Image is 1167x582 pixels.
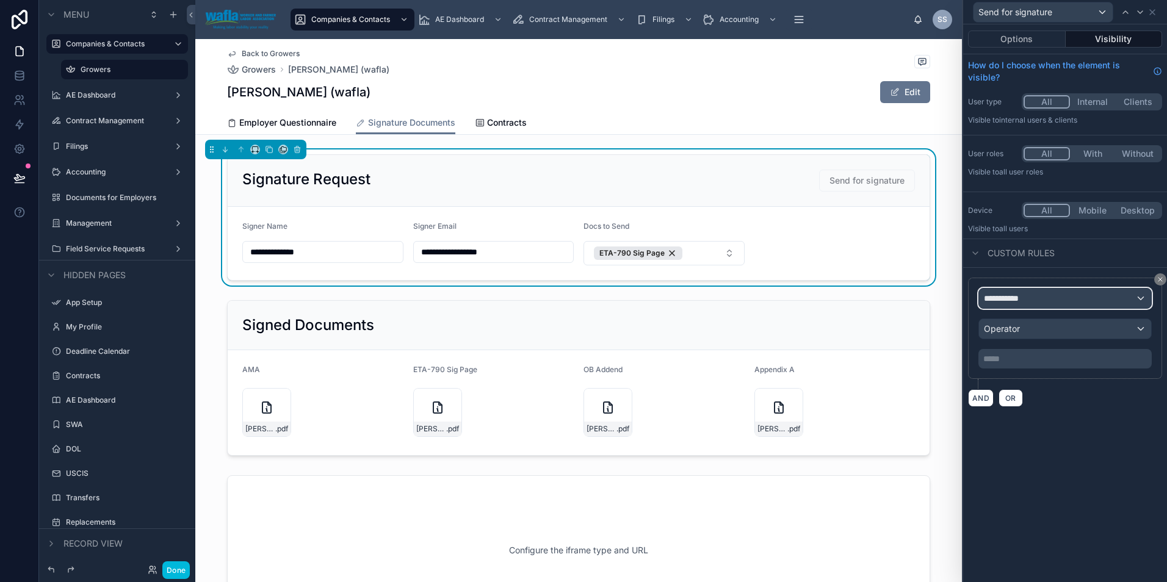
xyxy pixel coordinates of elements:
span: All user roles [999,167,1043,176]
span: Contract Management [529,15,607,24]
span: all users [999,224,1028,233]
span: Employer Questionnaire [239,117,336,129]
span: Signature Documents [368,117,455,129]
a: Contracts [475,112,527,136]
a: Back to Growers [227,49,300,59]
span: Growers [242,63,276,76]
label: App Setup [66,298,181,307]
span: Signer Name [242,221,287,231]
span: Send for signature [978,6,1052,18]
button: Internal [1070,95,1115,109]
label: DOL [66,444,181,454]
p: Visible to [968,167,1162,177]
label: User type [968,97,1017,107]
span: OR [1003,393,1019,403]
a: Accounting [699,9,783,31]
a: AE Dashboard [414,9,508,31]
p: Visible to [968,115,1162,125]
span: Filings [652,15,674,24]
span: How do I choose when the element is visible? [968,59,1148,84]
a: Contract Management [508,9,632,31]
button: Visibility [1066,31,1163,48]
label: Growers [81,65,181,74]
label: Documents for Employers [66,193,181,203]
label: Contracts [66,371,181,381]
img: App logo [205,10,276,29]
label: Device [968,206,1017,215]
button: All [1024,204,1070,217]
span: Hidden pages [63,269,126,281]
a: How do I choose when the element is visible? [968,59,1162,84]
label: Transfers [66,493,181,503]
button: All [1024,147,1070,160]
label: Replacements [66,517,181,527]
a: Signature Documents [356,112,455,135]
button: With [1070,147,1115,160]
label: Field Service Requests [66,244,164,254]
button: Select Button [583,241,745,265]
a: Filings [632,9,699,31]
label: Filings [66,142,164,151]
button: Without [1115,147,1160,160]
h2: Signature Request [242,170,370,189]
span: Contracts [487,117,527,129]
label: Companies & Contacts [66,39,164,49]
a: Growers [227,63,276,76]
button: AND [968,389,994,407]
div: scrollable content [286,6,913,33]
span: Internal users & clients [999,115,1077,124]
span: ETA-790 Sig Page [599,248,665,258]
span: Record view [63,537,123,550]
a: [PERSON_NAME] (wafla) [288,63,389,76]
button: Send for signature [973,2,1113,23]
button: Mobile [1070,204,1115,217]
span: SS [938,15,947,24]
label: AE Dashboard [66,90,164,100]
label: AE Dashboard [66,395,181,405]
button: All [1024,95,1070,109]
button: Options [968,31,1066,48]
label: SWA [66,420,181,429]
span: Menu [63,9,89,21]
a: Employer Questionnaire [227,112,336,136]
button: Unselect 4 [594,246,682,260]
label: Management [66,218,164,228]
button: Edit [880,81,930,103]
span: Custom rules [988,247,1055,259]
span: Docs to Send [583,221,629,231]
button: OR [999,389,1023,407]
button: Done [162,561,190,579]
label: My Profile [66,322,181,332]
label: Contract Management [66,116,164,126]
button: Clients [1115,95,1160,109]
label: Deadline Calendar [66,347,181,356]
span: Operator [984,323,1020,334]
button: Operator [978,318,1152,339]
p: Visible to [968,224,1162,234]
h1: [PERSON_NAME] (wafla) [227,84,370,101]
label: User roles [968,149,1017,159]
span: Back to Growers [242,49,300,59]
button: Desktop [1115,204,1160,217]
span: Companies & Contacts [311,15,390,24]
a: Companies & Contacts [291,9,414,31]
span: AE Dashboard [435,15,484,24]
label: USCIS [66,469,181,478]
